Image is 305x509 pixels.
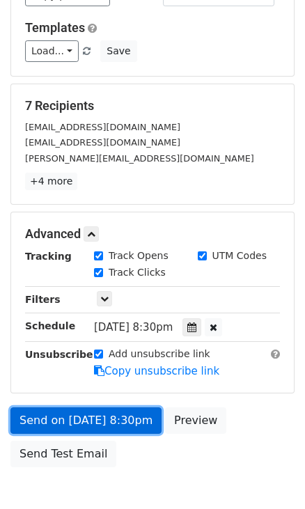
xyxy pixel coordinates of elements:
a: Send Test Email [10,441,116,467]
strong: Unsubscribe [25,349,93,360]
label: UTM Codes [212,249,267,263]
a: Preview [165,407,226,434]
a: Templates [25,20,85,35]
a: Load... [25,40,79,62]
small: [EMAIL_ADDRESS][DOMAIN_NAME] [25,137,180,148]
div: 聊天小组件 [235,442,305,509]
small: [EMAIL_ADDRESS][DOMAIN_NAME] [25,122,180,132]
small: [PERSON_NAME][EMAIL_ADDRESS][DOMAIN_NAME] [25,153,254,164]
strong: Schedule [25,320,75,331]
a: Send on [DATE] 8:30pm [10,407,162,434]
button: Save [100,40,136,62]
iframe: Chat Widget [235,442,305,509]
a: +4 more [25,173,77,190]
h5: 7 Recipients [25,98,280,113]
label: Track Clicks [109,265,166,280]
a: Copy unsubscribe link [94,365,219,377]
label: Add unsubscribe link [109,347,210,361]
label: Track Opens [109,249,169,263]
strong: Tracking [25,251,72,262]
h5: Advanced [25,226,280,242]
span: [DATE] 8:30pm [94,321,173,334]
strong: Filters [25,294,61,305]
